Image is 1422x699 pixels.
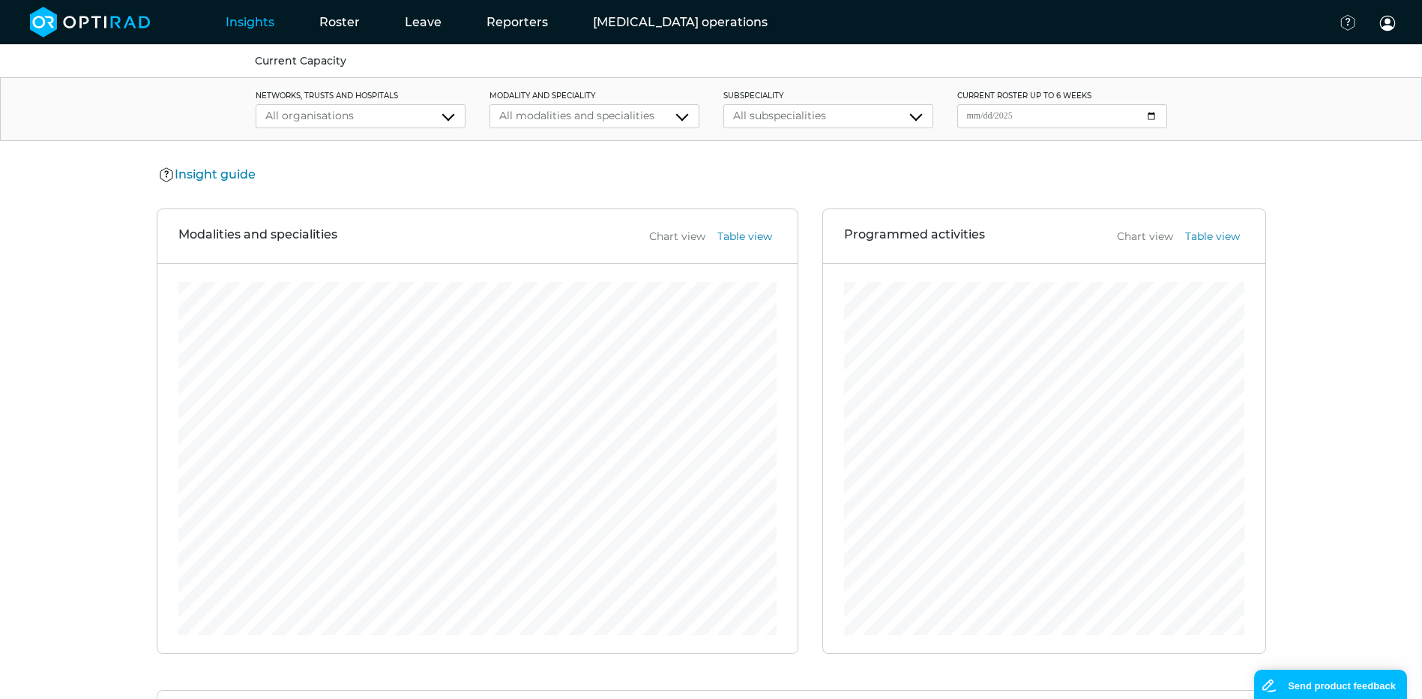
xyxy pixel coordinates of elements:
[713,228,777,245] button: Table view
[1181,228,1244,245] button: Table view
[489,90,699,101] label: modality and speciality
[30,7,151,37] img: brand-opti-rad-logos-blue-and-white-d2f68631ba2948856bd03f2d395fb146ddc8fb01b4b6e9315ea85fa773367...
[1112,228,1178,245] button: Chart view
[256,90,466,101] label: networks, trusts and hospitals
[157,165,260,184] button: Insight guide
[957,90,1167,101] label: current roster up to 6 weeks
[159,166,175,184] img: Help Icon
[178,227,337,245] h3: Modalities and specialities
[255,54,346,67] a: Current Capacity
[723,90,933,101] label: subspeciality
[844,227,985,245] h3: Programmed activities
[645,228,710,245] button: Chart view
